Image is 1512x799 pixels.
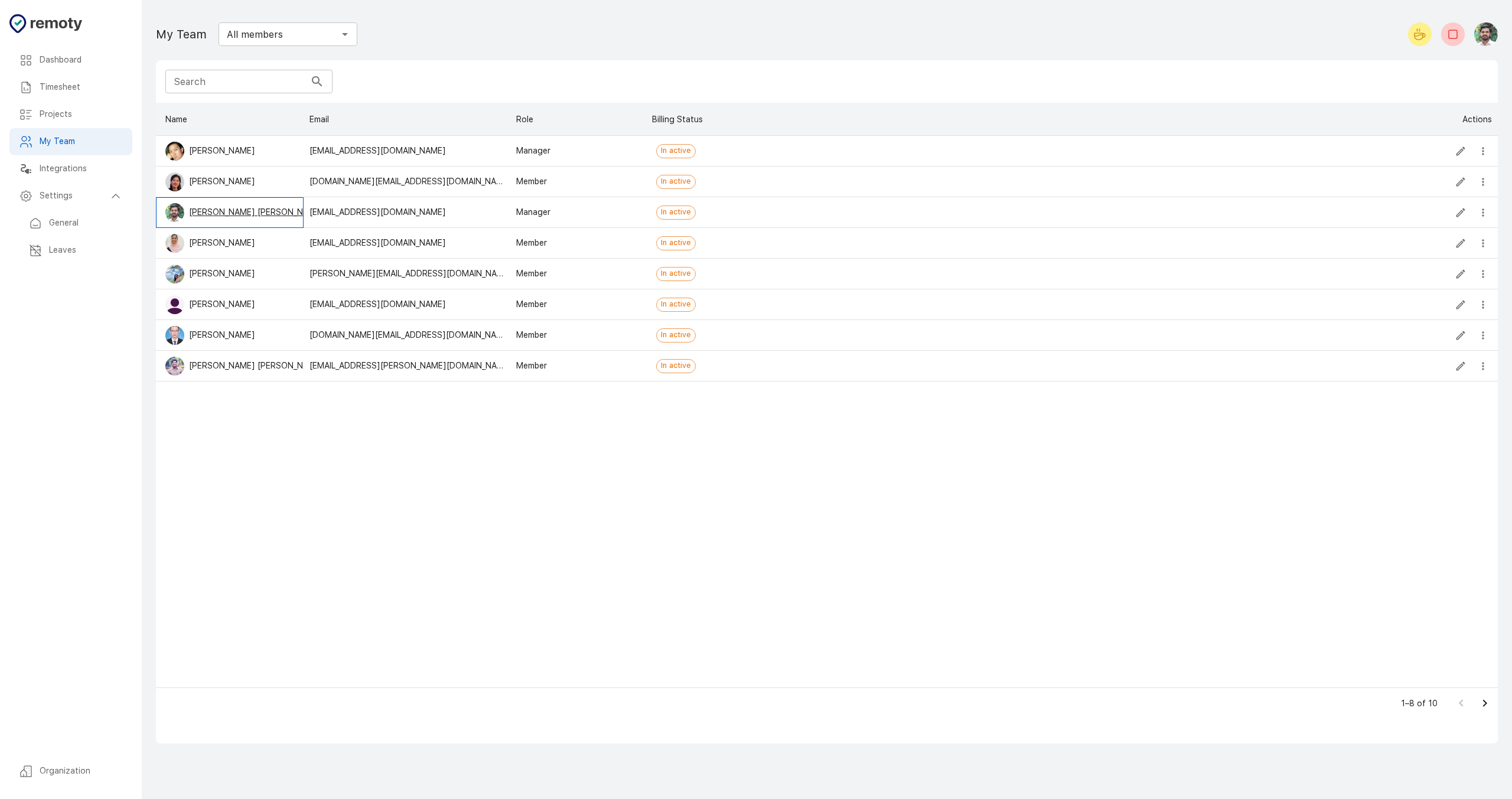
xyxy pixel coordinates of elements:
[516,268,547,279] div: Member
[657,268,695,279] span: In active
[9,101,132,128] div: Projects
[165,357,184,376] img: Jason Jose
[657,330,695,341] span: In active
[165,103,187,136] div: Name
[9,128,132,155] div: My Team
[516,206,550,218] div: Manager
[309,103,329,136] div: Email
[156,103,304,136] div: Name
[1452,234,1469,252] button: Edit
[1452,327,1469,344] button: Edit
[1452,265,1469,283] button: Edit
[9,155,132,182] div: Integrations
[1473,692,1497,715] button: Go to next page
[1452,173,1469,191] button: Edit
[309,206,446,218] div: [EMAIL_ADDRESS][DOMAIN_NAME]
[9,182,132,210] div: Settings
[40,135,123,148] h6: My Team
[1474,265,1492,283] button: more
[9,74,132,101] div: Timesheet
[40,162,123,175] h6: Integrations
[337,26,353,43] button: Open
[189,175,255,188] p: [PERSON_NAME]
[1474,173,1492,191] button: more
[189,360,324,372] p: [PERSON_NAME] [PERSON_NAME]
[165,142,184,161] img: Cheng Fei
[1469,18,1498,51] button: Muhammed Afsal Villan
[165,234,184,253] img: Nishana Moyan
[165,265,184,283] img: Gayathri Sivaprakash
[516,360,547,371] div: Member
[9,758,132,785] div: Organization
[516,175,547,187] div: Member
[189,298,255,311] p: [PERSON_NAME]
[165,172,184,191] img: Julina
[516,145,550,156] div: Manager
[189,268,255,280] p: [PERSON_NAME]
[510,103,628,136] div: Role
[9,210,132,237] div: General
[516,237,547,249] div: Member
[309,237,446,249] div: [EMAIL_ADDRESS][DOMAIN_NAME]
[657,176,695,187] span: In active
[657,360,695,371] span: In active
[40,54,123,67] h6: Dashboard
[1474,234,1492,252] button: more
[628,103,723,136] div: Billing Status
[165,203,184,222] img: Muhammed Afsal Villan
[1474,327,1492,344] button: more
[304,103,510,136] div: Email
[1452,204,1469,221] button: Edit
[309,329,504,341] div: [DOMAIN_NAME][EMAIL_ADDRESS][DOMAIN_NAME]
[309,360,504,371] div: [EMAIL_ADDRESS][PERSON_NAME][DOMAIN_NAME]
[189,145,255,157] p: [PERSON_NAME]
[657,207,695,218] span: In active
[9,47,132,74] div: Dashboard
[516,103,533,136] div: Role
[1452,142,1469,160] button: Edit
[49,217,123,230] h6: General
[516,298,547,310] div: Member
[1474,357,1492,375] button: more
[652,103,703,136] div: Billing Status
[1401,697,1438,709] p: 1–8 of 10
[657,299,695,310] span: In active
[1474,296,1492,314] button: more
[156,25,207,44] h1: My Team
[165,295,184,314] img: Adnan Vallippadan
[309,298,446,310] div: [EMAIL_ADDRESS][DOMAIN_NAME]
[40,108,123,121] h6: Projects
[1408,22,1432,46] button: Start your break
[189,206,324,218] p: [PERSON_NAME] [PERSON_NAME]
[309,175,504,187] div: [DOMAIN_NAME][EMAIL_ADDRESS][DOMAIN_NAME]
[9,237,132,264] div: Leaves
[1474,204,1492,221] button: more
[49,244,123,257] h6: Leaves
[165,326,184,345] img: Chao Ma
[1452,296,1469,314] button: Edit
[309,268,504,279] div: [PERSON_NAME][EMAIL_ADDRESS][DOMAIN_NAME]
[189,329,255,341] p: [PERSON_NAME]
[1462,103,1492,136] div: Actions
[309,145,446,156] div: [EMAIL_ADDRESS][DOMAIN_NAME]
[1452,357,1469,375] button: Edit
[1474,22,1498,46] img: Muhammed Afsal Villan
[723,103,1498,136] div: Actions
[657,237,695,249] span: In active
[516,329,547,341] div: Member
[40,190,109,203] h6: Settings
[40,765,123,778] h6: Organization
[657,145,695,156] span: In active
[1441,22,1465,46] button: Check-out
[1474,142,1492,160] button: more
[189,237,255,249] p: [PERSON_NAME]
[40,81,123,94] h6: Timesheet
